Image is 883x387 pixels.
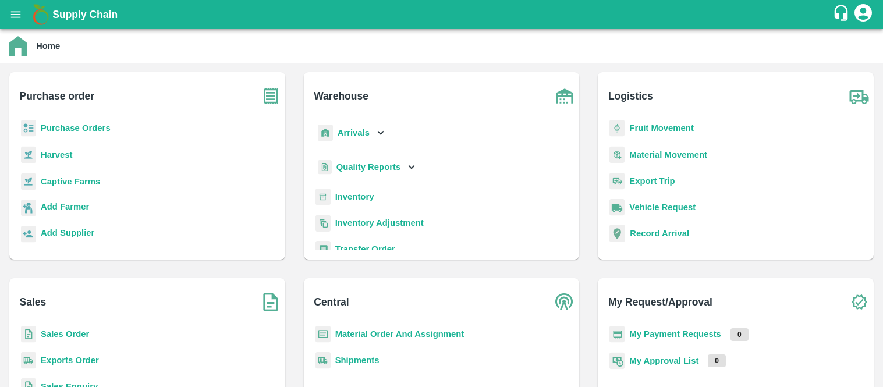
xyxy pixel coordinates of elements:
a: Harvest [41,150,72,159]
b: Arrivals [338,128,370,137]
b: Central [314,294,349,310]
img: home [9,36,27,56]
b: Quality Reports [336,162,401,172]
img: shipments [315,352,331,369]
a: Exports Order [41,356,99,365]
img: central [550,287,579,317]
a: Purchase Orders [41,123,111,133]
b: Sales [20,294,47,310]
img: supplier [21,226,36,243]
b: Warehouse [314,88,368,104]
img: inventory [315,215,331,232]
img: whArrival [318,125,333,141]
a: Sales Order [41,329,89,339]
img: shipments [21,352,36,369]
a: Record Arrival [630,229,689,238]
img: approval [609,352,625,370]
img: fruit [609,120,625,137]
img: harvest [21,146,36,164]
a: Fruit Movement [629,123,694,133]
img: harvest [21,173,36,190]
img: soSales [256,287,285,317]
a: Material Order And Assignment [335,329,464,339]
img: purchase [256,81,285,111]
b: Add Supplier [41,228,94,237]
div: Quality Reports [315,155,419,179]
b: Purchase order [20,88,94,104]
img: centralMaterial [315,326,331,343]
b: Logistics [608,88,653,104]
a: Add Supplier [41,226,94,242]
a: Add Farmer [41,200,89,216]
a: Inventory Adjustment [335,218,424,228]
p: 0 [708,354,726,367]
a: My Payment Requests [629,329,721,339]
div: customer-support [832,4,853,25]
a: Material Movement [629,150,707,159]
b: Home [36,41,60,51]
a: Inventory [335,192,374,201]
p: 0 [730,328,749,341]
div: account of current user [853,2,874,27]
img: logo [29,3,52,26]
div: Arrivals [315,120,388,146]
img: truck [845,81,874,111]
img: payment [609,326,625,343]
a: Captive Farms [41,177,100,186]
button: open drawer [2,1,29,28]
img: recordArrival [609,225,625,242]
img: warehouse [550,81,579,111]
b: Supply Chain [52,9,118,20]
img: vehicle [609,199,625,216]
a: Export Trip [629,176,675,186]
img: sales [21,326,36,343]
img: material [609,146,625,164]
img: reciept [21,120,36,137]
img: qualityReport [318,160,332,175]
a: Supply Chain [52,6,832,23]
img: delivery [609,173,625,190]
a: Vehicle Request [629,203,696,212]
a: Shipments [335,356,380,365]
b: Add Farmer [41,202,89,211]
img: farmer [21,200,36,216]
img: whTransfer [315,241,331,258]
a: Transfer Order [335,244,395,254]
b: My Request/Approval [608,294,712,310]
img: whInventory [315,189,331,205]
img: check [845,287,874,317]
a: My Approval List [629,356,698,365]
